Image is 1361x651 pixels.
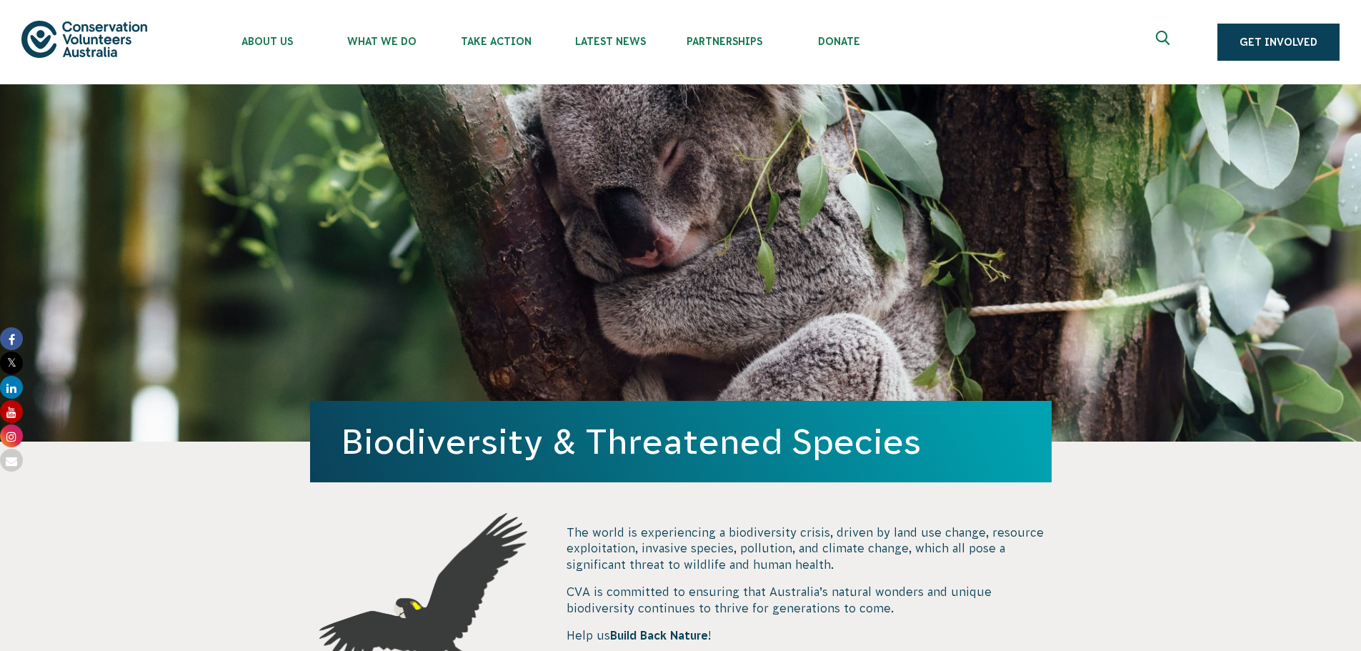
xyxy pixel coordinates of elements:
span: Take Action [439,36,553,47]
p: CVA is committed to ensuring that Australia’s natural wonders and unique biodiversity continues t... [567,584,1051,616]
span: What We Do [324,36,439,47]
button: Expand search box Close search box [1147,25,1182,59]
strong: Build Back Nature [610,629,708,642]
img: logo.svg [21,21,147,57]
p: The world is experiencing a biodiversity crisis, driven by land use change, resource exploitation... [567,525,1051,572]
h1: Biodiversity & Threatened Species [342,422,1020,461]
span: Latest News [553,36,667,47]
a: Get Involved [1217,24,1340,61]
span: About Us [210,36,324,47]
span: Expand search box [1156,31,1174,54]
span: Partnerships [667,36,782,47]
p: Help us ! [567,627,1051,643]
span: Donate [782,36,896,47]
